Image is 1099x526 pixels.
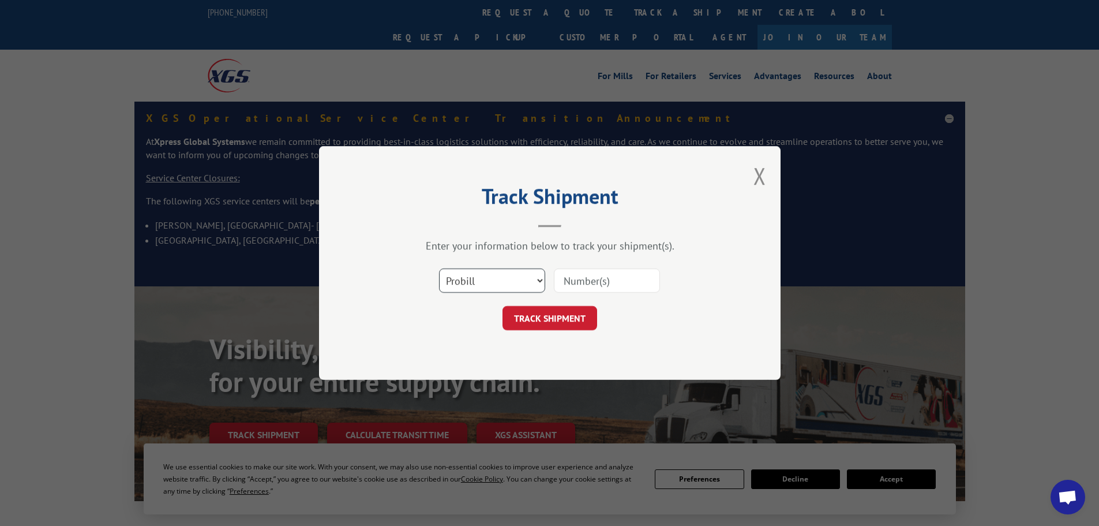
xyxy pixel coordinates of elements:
[554,268,660,293] input: Number(s)
[502,306,597,330] button: TRACK SHIPMENT
[377,239,723,252] div: Enter your information below to track your shipment(s).
[377,188,723,210] h2: Track Shipment
[753,161,766,191] button: Close modal
[1051,480,1085,514] a: Open chat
